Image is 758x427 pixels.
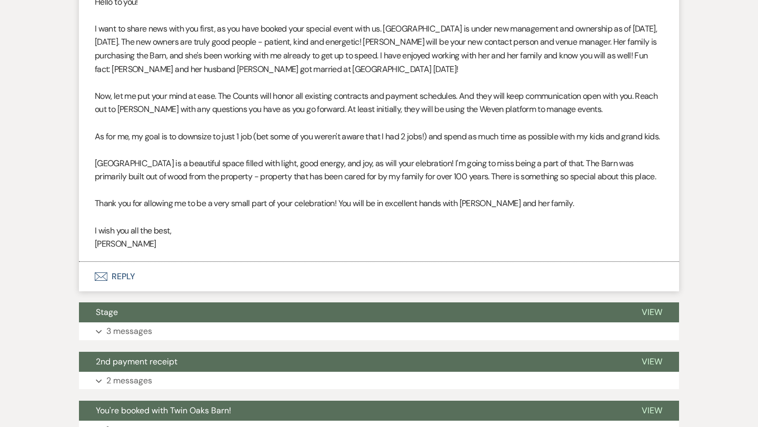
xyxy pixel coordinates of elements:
[625,401,679,421] button: View
[79,352,625,372] button: 2nd payment receipt
[625,302,679,322] button: View
[625,352,679,372] button: View
[95,22,663,76] p: I want to share news with you first, as you have booked your special event with us. [GEOGRAPHIC_D...
[96,405,231,416] span: You're booked with Twin Oaks Barn!
[642,356,662,367] span: View
[95,130,663,144] p: As for me, my goal is to downsize to just 1 job (bet some of you weren't aware that I had 2 jobs!...
[79,302,625,322] button: Stage
[642,307,662,318] span: View
[95,197,663,210] p: Thank you for allowing me to be a very small part of your celebration! You will be in excellent h...
[95,157,663,184] p: [GEOGRAPHIC_DATA] is a beautiful space filled with light, good energy, and joy, as will your eleb...
[106,324,152,338] p: 3 messages
[95,89,663,116] p: Now, let me put your mind at ease. The Counts will honor all existing contracts and payment sched...
[95,237,663,251] p: [PERSON_NAME]
[96,307,118,318] span: Stage
[79,401,625,421] button: You're booked with Twin Oaks Barn!
[96,356,177,367] span: 2nd payment receipt
[95,224,663,238] p: I wish you all the best,
[79,322,679,340] button: 3 messages
[79,262,679,291] button: Reply
[642,405,662,416] span: View
[79,372,679,390] button: 2 messages
[106,374,152,388] p: 2 messages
